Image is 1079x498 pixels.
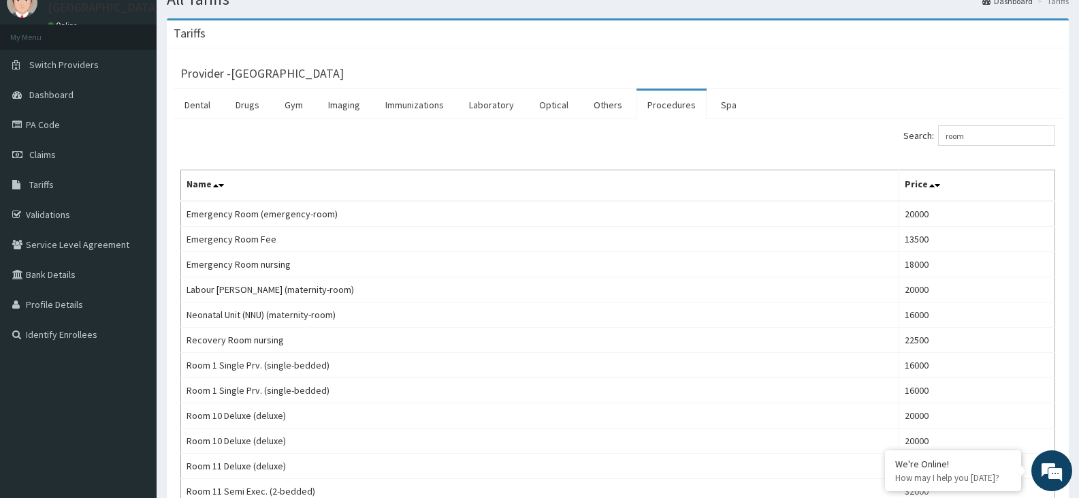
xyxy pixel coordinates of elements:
a: Optical [528,91,579,119]
td: 22500 [899,328,1054,353]
td: 16000 [899,353,1054,378]
td: Emergency Room (emergency-room) [181,201,899,227]
a: Imaging [317,91,371,119]
td: Neonatal Unit (NNU) (maternity-room) [181,302,899,328]
td: 20000 [899,277,1054,302]
span: Claims [29,149,56,161]
td: 16000 [899,302,1054,328]
span: Tariffs [29,178,54,191]
td: Recovery Room nursing [181,328,899,353]
td: Room 10 Deluxe (deluxe) [181,429,899,454]
a: Dental [174,91,221,119]
a: Laboratory [458,91,525,119]
td: 18000 [899,252,1054,277]
div: Minimize live chat window [223,7,256,40]
input: Search: [938,125,1055,146]
a: Procedures [637,91,707,119]
th: Name [181,170,899,202]
td: Labour [PERSON_NAME] (maternity-room) [181,277,899,302]
th: Price [899,170,1054,202]
td: Room 1 Single Prv. (single-bedded) [181,378,899,403]
td: 20000 [899,429,1054,454]
a: Spa [710,91,747,119]
label: Search: [903,125,1055,146]
a: Drugs [225,91,270,119]
p: How may I help you today? [895,472,1011,484]
span: Dashboard [29,89,74,101]
img: d_794563401_company_1708531726252_794563401 [25,68,55,102]
td: 16000 [899,378,1054,403]
h3: Provider - [GEOGRAPHIC_DATA] [180,67,344,80]
span: We're online! [79,157,188,295]
a: Others [583,91,633,119]
td: Room 10 Deluxe (deluxe) [181,403,899,429]
a: Online [48,20,80,30]
td: 20000 [899,201,1054,227]
p: [GEOGRAPHIC_DATA] [48,1,160,14]
td: 13500 [899,227,1054,252]
td: Room 1 Single Prv. (single-bedded) [181,353,899,378]
a: Gym [274,91,314,119]
td: 20000 [899,403,1054,429]
textarea: Type your message and hit 'Enter' [7,343,259,391]
div: We're Online! [895,458,1011,470]
div: Chat with us now [71,76,229,94]
h3: Tariffs [174,27,206,40]
td: Room 11 Deluxe (deluxe) [181,454,899,479]
td: Emergency Room nursing [181,252,899,277]
td: Emergency Room Fee [181,227,899,252]
a: Immunizations [374,91,455,119]
span: Switch Providers [29,59,99,71]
